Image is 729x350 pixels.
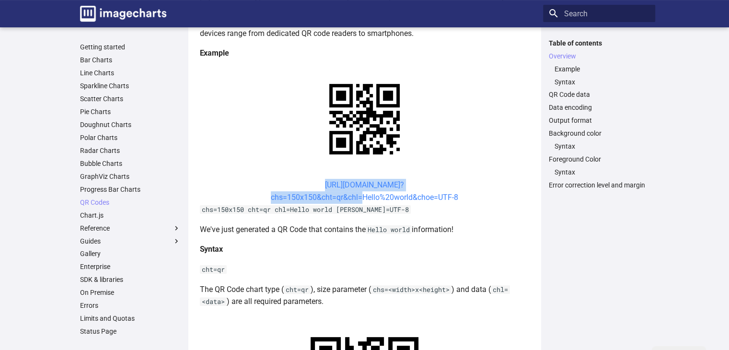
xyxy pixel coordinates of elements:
a: GraphViz Charts [80,172,181,181]
code: cht=qr [200,265,227,274]
a: Example [555,65,649,73]
a: On Premise [80,288,181,297]
a: Syntax [555,78,649,86]
a: Line Charts [80,69,181,77]
a: QR Code data [549,90,649,99]
a: Foreground Color [549,155,649,163]
a: Errors [80,301,181,310]
a: Chart.js [80,211,181,220]
code: chs=<width>x<height> [371,285,451,294]
h4: Syntax [200,243,530,256]
a: Image-Charts documentation [76,2,170,25]
label: Guides [80,237,181,245]
a: QR Codes [80,198,181,207]
img: logo [80,6,166,22]
p: We've just generated a QR Code that contains the information! [200,223,530,236]
a: Limits and Quotas [80,314,181,323]
a: Data encoding [549,103,649,112]
a: Error correction level and margin [549,181,649,189]
nav: Foreground Color [549,168,649,176]
a: Syntax [555,142,649,151]
a: Status Page [80,327,181,336]
a: Background color [549,129,649,138]
a: Bubble Charts [80,159,181,168]
label: Reference [80,224,181,233]
a: Bar Charts [80,56,181,64]
code: Hello world [366,225,412,234]
nav: Table of contents [543,39,655,190]
a: Gallery [80,249,181,258]
a: Radar Charts [80,146,181,155]
nav: Background color [549,142,649,151]
code: chs=150x150 cht=qr chl=Hello world [PERSON_NAME]=UTF-8 [200,205,411,214]
a: Overview [549,52,649,60]
label: Table of contents [543,39,655,47]
a: Progress Bar Charts [80,185,181,194]
nav: Overview [549,65,649,86]
a: Doughnut Charts [80,120,181,129]
a: Getting started [80,43,181,51]
h4: Example [200,47,530,59]
a: Syntax [555,168,649,176]
a: SDK & libraries [80,275,181,284]
p: The QR Code chart type ( ), size parameter ( ) and data ( ) are all required parameters. [200,283,530,308]
input: Search [543,5,655,22]
a: [URL][DOMAIN_NAME]?chs=150x150&cht=qr&chl=Hello%20world&choe=UTF-8 [271,180,458,202]
a: Scatter Charts [80,94,181,103]
img: chart [312,67,417,171]
code: cht=qr [284,285,311,294]
a: Output format [549,116,649,125]
a: Pie Charts [80,107,181,116]
a: Polar Charts [80,133,181,142]
a: Enterprise [80,262,181,271]
a: Sparkline Charts [80,82,181,90]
